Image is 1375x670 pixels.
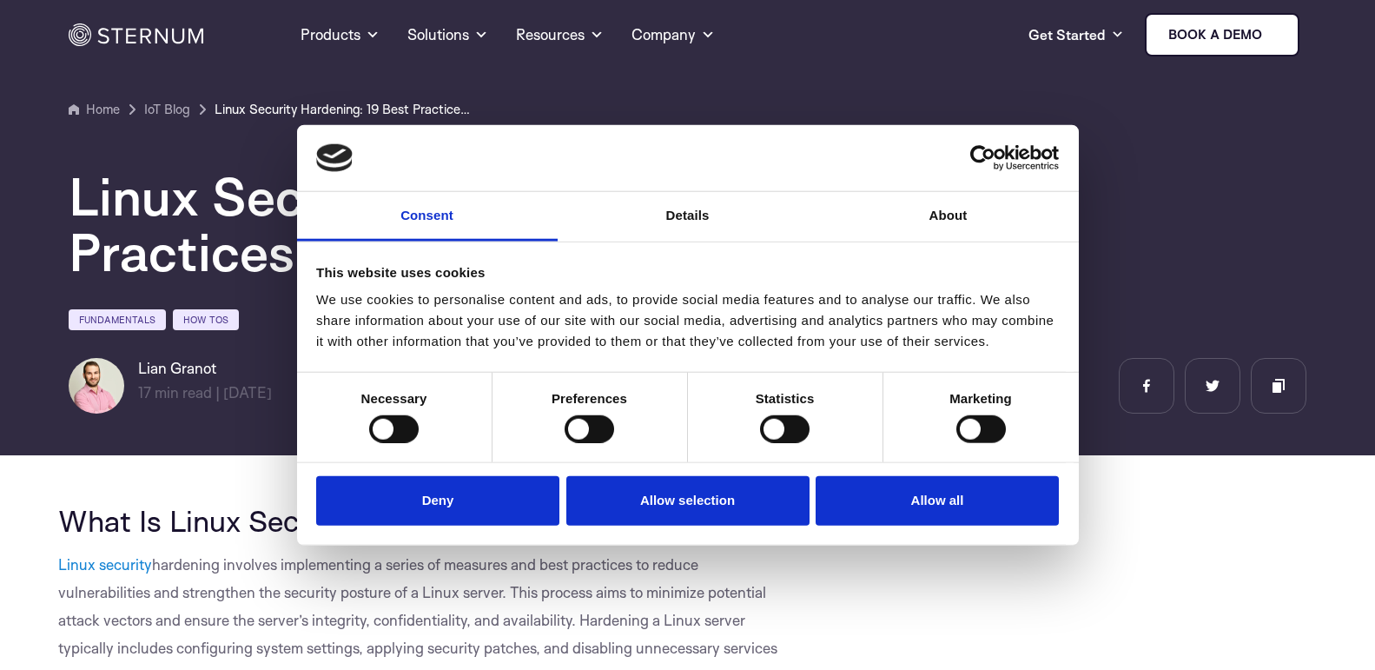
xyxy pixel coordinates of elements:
button: Allow all [816,476,1059,526]
div: This website uses cookies [316,262,1059,283]
span: min read | [138,383,220,401]
a: Home [69,99,120,120]
h3: JUMP TO SECTION [871,504,1318,518]
h1: Linux Security Hardening: 19 Best Practices with Linux Commands [69,169,1111,280]
button: Allow selection [566,476,810,526]
span: 17 [138,383,151,401]
a: Usercentrics Cookiebot - opens in a new window [907,145,1059,171]
strong: Preferences [552,391,627,406]
span: What Is Linux Security Hardening? [58,502,518,539]
img: Lian Granot [69,358,124,414]
h6: Lian Granot [138,358,272,379]
strong: Necessary [361,391,427,406]
strong: Marketing [949,391,1012,406]
button: Deny [316,476,559,526]
a: Products [301,3,380,66]
a: About [818,192,1079,242]
img: logo [316,144,353,172]
a: Resources [516,3,604,66]
a: Solutions [407,3,488,66]
a: Linux Security Hardening: 19 Best Practices with Linux Commands [215,99,475,120]
a: Fundamentals [69,309,166,330]
span: [DATE] [223,383,272,401]
a: Details [558,192,818,242]
a: Book a demo [1145,13,1299,56]
a: IoT Blog [144,99,190,120]
a: Company [631,3,715,66]
a: Consent [297,192,558,242]
a: Linux security [58,555,152,574]
div: We use cookies to personalise content and ads, to provide social media features and to analyse ou... [316,289,1059,352]
strong: Statistics [756,391,815,406]
a: How Tos [173,309,239,330]
img: sternum iot [1262,28,1276,42]
a: Get Started [1028,17,1124,52]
